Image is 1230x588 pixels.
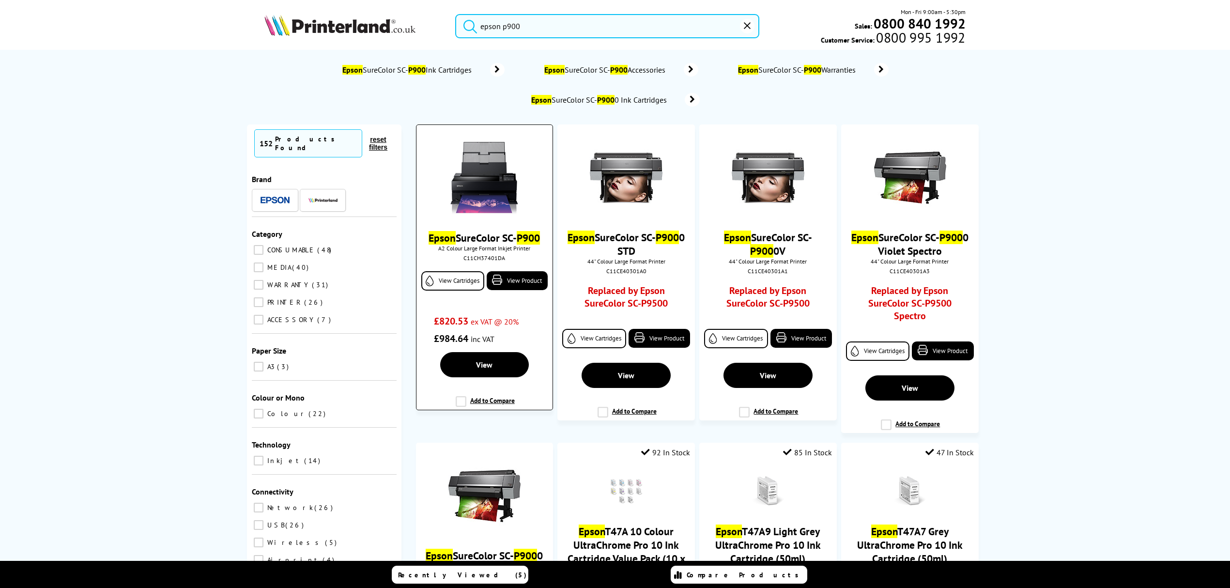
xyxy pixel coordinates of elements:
[325,538,339,547] span: 5
[426,549,453,562] mark: Epson
[881,419,940,438] label: Add to Compare
[568,525,685,579] a: EpsonT47A 10 Colour UltraChrome Pro 10 Ink Cartridge Value Pack (10 x 50ml)
[568,231,685,258] a: EpsonSureColor SC-P9000 STD
[254,263,263,272] input: MEDIA 40
[851,231,969,258] a: EpsonSureColor SC-P9000 Violet Spectro
[312,280,330,289] span: 31
[440,352,529,377] a: View
[456,396,515,415] label: Add to Compare
[476,360,492,370] span: View
[254,538,263,547] input: Wireless 5
[342,65,363,75] mark: Epson
[848,267,971,275] div: C11CE40301A3
[421,245,548,252] span: A2 Colour Large Format Inkjet Printer
[304,298,325,307] span: 26
[408,65,426,75] mark: P900
[265,315,316,324] span: ACCESSORY
[770,329,832,348] a: View Product
[265,456,303,465] span: Inkjet
[265,409,307,418] span: Colour
[285,521,306,529] span: 26
[530,95,670,105] span: SureColor SC- 0 Ink Cartridges
[783,448,832,457] div: 85 In Stock
[871,525,897,538] mark: Epson
[565,267,687,275] div: C11CE40301A0
[308,409,328,418] span: 22
[292,263,311,272] span: 40
[254,362,263,371] input: A3 3
[590,141,662,214] img: Epson-SC-P9000-STD-Front-Small.jpg
[707,267,829,275] div: C11CE40301A1
[715,525,821,565] a: EpsonT47A9 Light Grey UltraChrome Pro 10 Ink Cartridge (50ml)
[874,141,946,214] img: SC-P9000-spectro-side-small.jpg
[254,245,263,255] input: CONSUMABLE 48
[448,460,521,532] img: SC-P9000-spectro-side-small.jpg
[821,33,965,45] span: Customer Service:
[609,474,643,508] img: Epson-EPST47AVAL-Small.png
[597,95,615,105] mark: P900
[277,362,291,371] span: 3
[252,440,291,449] span: Technology
[912,341,973,360] a: View Product
[392,566,528,584] a: Recently Viewed (5)
[582,363,671,388] a: View
[275,135,357,152] div: Products Found
[254,280,263,290] input: WARRANTY 31
[751,474,785,508] img: Epson-SC-P900-LightGrey-Ink-Small.gif
[902,383,918,393] span: View
[314,503,335,512] span: 26
[254,297,263,307] input: PRINTER 26
[618,371,634,380] span: View
[254,503,263,512] input: Network 26
[543,63,698,77] a: EpsonSureColor SC-P900Accessories
[579,525,605,538] mark: Epson
[875,33,965,42] span: 0800 995 1992
[252,174,272,184] span: Brand
[308,198,338,202] img: Printerland
[716,525,742,538] mark: Epson
[252,393,305,402] span: Colour or Mono
[865,375,954,401] a: View
[252,229,282,239] span: Category
[252,346,286,356] span: Paper Size
[544,65,565,75] mark: Epson
[804,65,821,75] mark: P900
[874,15,966,32] b: 0800 840 1992
[455,14,759,38] input: Search product or brand
[265,362,276,371] span: A3
[429,231,456,245] mark: Epson
[851,231,878,244] mark: Epson
[717,284,819,314] a: Replaced by Epson SureColor SC-P9500
[264,15,415,36] img: Printerland Logo
[514,549,537,562] mark: P900
[737,63,889,77] a: EpsonSureColor SC-P900Warranties
[738,65,758,75] mark: Epson
[750,244,773,258] mark: P900
[252,487,293,496] span: Connectivity
[265,263,291,272] span: MEDIA
[568,231,595,244] mark: Epson
[724,231,751,244] mark: Epson
[254,456,263,465] input: Inkjet 14
[341,63,505,77] a: EpsonSureColor SC-P900Ink Cartridges
[598,407,657,425] label: Add to Compare
[323,556,337,564] span: 4
[656,231,679,244] mark: P900
[629,329,690,348] a: View Product
[398,571,527,579] span: Recently Viewed (5)
[925,448,974,457] div: 47 In Stock
[562,258,690,265] span: 44" Colour Large Format Printer
[724,231,812,258] a: EpsonSureColor SC-P9000V
[265,298,303,307] span: PRINTER
[434,332,468,345] span: £984.64
[426,549,543,576] a: EpsonSureColor SC-P9000 STD Spectro
[265,556,322,564] span: Airprint
[362,135,394,152] button: reset filters
[901,7,966,16] span: Mon - Fri 9:00am - 5:30pm
[723,363,813,388] a: View
[317,246,334,254] span: 48
[254,315,263,325] input: ACCESSORY 7
[317,315,333,324] span: 7
[254,409,263,418] input: Colour 22
[846,341,909,361] a: View Cartridges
